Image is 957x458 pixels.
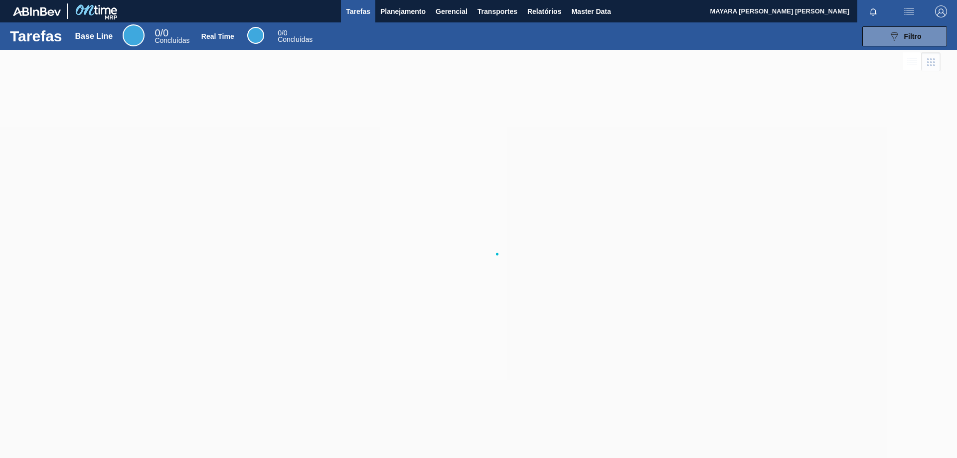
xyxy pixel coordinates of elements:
[75,32,113,41] div: Base Line
[278,30,313,43] div: Real Time
[478,5,517,17] span: Transportes
[935,5,947,17] img: Logout
[278,29,287,37] span: / 0
[571,5,611,17] span: Master Data
[201,32,234,40] div: Real Time
[862,26,947,46] button: Filtro
[904,32,922,40] span: Filtro
[10,30,62,42] h1: Tarefas
[155,27,168,38] span: / 0
[278,29,282,37] span: 0
[13,7,61,16] img: TNhmsLtSVTkK8tSr43FrP2fwEKptu5GPRR3wAAAABJRU5ErkJggg==
[123,24,145,46] div: Base Line
[380,5,426,17] span: Planejamento
[155,27,160,38] span: 0
[278,35,313,43] span: Concluídas
[346,5,370,17] span: Tarefas
[436,5,468,17] span: Gerencial
[527,5,561,17] span: Relatórios
[247,27,264,44] div: Real Time
[155,29,189,44] div: Base Line
[903,5,915,17] img: userActions
[155,36,189,44] span: Concluídas
[857,4,889,18] button: Notificações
